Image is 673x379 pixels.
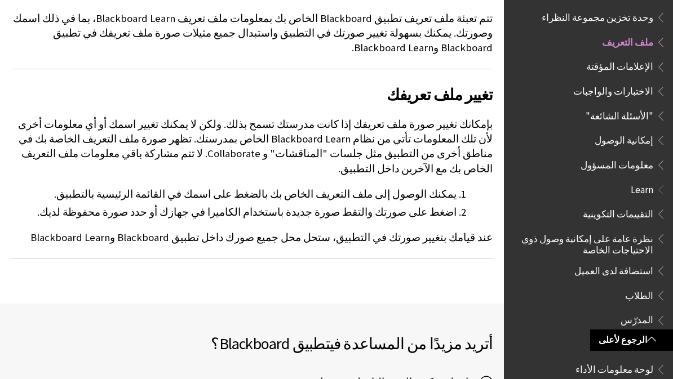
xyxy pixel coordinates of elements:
li: اضغط على صورتك والتقط صورة جديدة باستخدام الكاميرا في جهازك أو حدد صورة محفوظة لديك. [11,204,457,220]
span: إمكانية الوصول [595,131,653,146]
span: المسؤول [617,335,653,350]
span: "الأسئلة الشائعة" [586,106,653,122]
span: استضافة لدى العميل [574,261,653,277]
span: معلومات المسؤول [581,155,653,171]
span: لوحة معلومات الأداء [575,360,653,375]
span: التقييمات التكوينية [583,204,653,220]
p: تتم تعبئة ملف تعريف تطبيق Blackboard الخاص بك بمعلومات ملف تعريف Blackboard Learn، بما في ذلك اسم... [11,11,493,56]
a: الرجوع لأعلى [590,329,673,350]
span: الاختبارات والواجبات [573,82,653,97]
h2: تغيير ملف تعريفك [11,69,493,106]
h2: أتريد مزيدًا من المساعدة في ؟ [11,332,493,355]
nav: Book outline for Blackboard Learn Help [511,180,666,379]
span: Learn [631,180,653,195]
li: يمكنك الوصول إلى ملف التعريف الخاص بك بالضغط على اسمك في القائمة الرئيسية بالتطبيق. [11,186,457,202]
p: عند قيامك بتغيير صورتك في التطبيق، ستحل محل جميع صورك داخل تطبيق Blackboard وBlackboard Learn [11,230,493,245]
span: الإعلامات المؤقتة [586,57,653,73]
span: ملف التعريف [602,33,653,48]
span: المدرّس [621,311,653,326]
p: بإمكانك تغيير صورة ملف تعريفك إذا كانت مدرستك تسمح بذلك. ولكن لا يمكنك تغيير اسمك أو أي معلومات أ... [11,117,493,176]
span: تطبيق Blackboard [219,333,330,354]
span: الطلاب [625,286,653,301]
span: وحدة تخزين مجموعة النظراء [542,8,653,23]
span: نظرة عامة على إمكانية وصول ذوي الاحتياجات الخاصة [517,229,653,256]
